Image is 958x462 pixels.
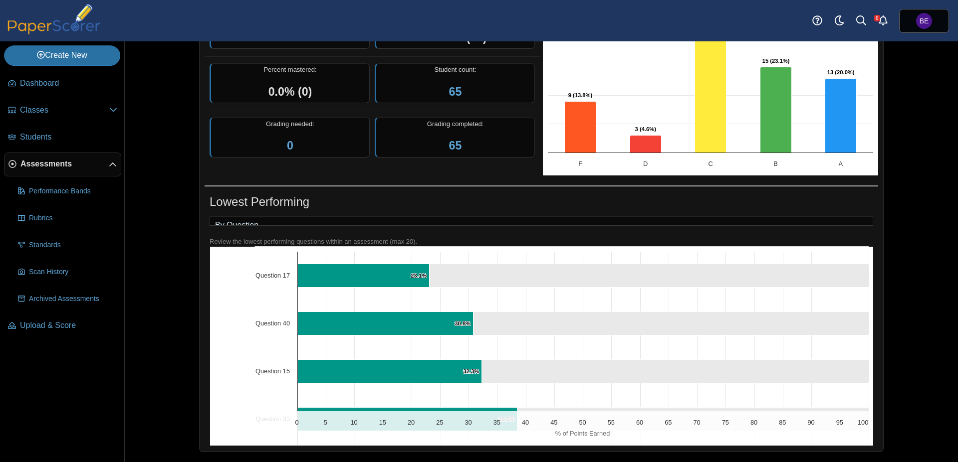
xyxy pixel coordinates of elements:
a: Create New [4,45,120,65]
a: Assessments [4,153,121,176]
text: 95 [836,419,843,426]
span: Archived Assessments [29,294,117,304]
text: 15 [379,419,386,426]
text: 70 [693,419,700,426]
a: 0 [287,139,293,152]
a: Dashboard [4,72,121,96]
path: Question 40, 30.8%. % of Points Earned. [297,311,473,335]
text: A [839,160,843,167]
span: Performance Bands [29,186,117,196]
a: Archived Assessments [14,287,121,311]
text: Question 17 [255,272,289,279]
a: Standards [14,233,121,257]
path: Question 33, 38.5%. % of Points Earned. [297,407,517,431]
h1: Lowest Performing [210,193,309,210]
a: Students [4,126,121,150]
a: 65 [449,139,462,152]
text: 15 (23.1%) [762,58,790,64]
span: 100.0% (65) [424,31,486,44]
path: A, 13. Overall Assessment Performance. [825,78,857,153]
img: PaperScorer [4,4,104,34]
text: 75 [722,419,729,426]
text: 9 (13.8%) [568,92,593,98]
path: Question 17, 23.1%. % of Points Earned. [297,264,429,287]
text: C [708,160,713,167]
div: Review the lowest performing questions within an assessment (max 20). [210,237,873,246]
text: D [643,160,648,167]
path: Question 15, 32.3%. % of Points Earned. [297,359,481,383]
a: Performance Bands [14,179,121,203]
div: Chart. Highcharts interactive chart. [210,246,873,446]
text: Question 15 [255,367,289,375]
text: 0 [295,419,298,426]
text: 3 (4.6%) [635,126,657,132]
span: Ben England [916,13,932,29]
text: 32.3% [463,368,479,374]
text: B [773,160,778,167]
span: Standards [29,240,117,250]
span: Ben England [920,17,929,24]
text: 35 [493,419,500,426]
text: 30 [465,419,472,426]
text: 80 [750,419,757,426]
text: F [578,160,582,167]
div: Grading needed: [210,117,370,157]
path: Question 17, 76.9. . [429,264,869,287]
div: Percent mastered: [210,63,370,104]
path: D, 3. Overall Assessment Performance. [630,135,662,153]
a: Upload & Score [4,314,121,338]
span: 74.7% [274,31,307,44]
span: Assessments [20,158,109,169]
path: Question 15, 67.7. . [481,359,869,383]
a: 65 [449,85,462,98]
div: Student count: [375,63,535,104]
span: Scan History [29,267,117,277]
text: 90 [807,419,814,426]
text: 50 [579,419,586,426]
span: 0.0% (0) [268,85,312,98]
path: C, 25. Overall Assessment Performance. [695,10,726,153]
text: Question 40 [255,319,289,327]
span: Students [20,132,117,143]
span: Upload & Score [20,320,117,331]
a: PaperScorer [4,27,104,36]
text: 65 [665,419,672,426]
text: 85 [779,419,786,426]
a: Rubrics [14,206,121,230]
div: Grading completed: [375,117,535,157]
path: Question 40, 69.2. . [473,311,869,335]
path: F, 9. Overall Assessment Performance. [565,101,596,153]
text: 23.1% [411,273,427,279]
text: 38.5% [498,416,514,422]
text: 45 [550,419,557,426]
a: Ben England [899,9,949,33]
a: Scan History [14,260,121,284]
text: 20 [408,419,415,426]
text: 10 [350,419,357,426]
text: 60 [636,419,643,426]
text: 100 [858,419,868,426]
a: By Question [210,217,263,234]
text: 5 [324,419,327,426]
text: 13 (20.0%) [827,69,855,75]
text: % of Points Earned [555,430,610,437]
span: Classes [20,105,109,116]
text: 25 [436,419,443,426]
text: Question 33 [255,415,289,423]
a: Alerts [872,10,894,32]
path: B, 15. Overall Assessment Performance. [760,67,792,153]
text: 30.8% [455,320,471,326]
text: 55 [608,419,615,426]
span: Dashboard [20,78,117,89]
text: 40 [522,419,529,426]
a: Classes [4,99,121,123]
path: Question 33, 61.5. . [517,407,869,431]
span: Rubrics [29,213,117,223]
